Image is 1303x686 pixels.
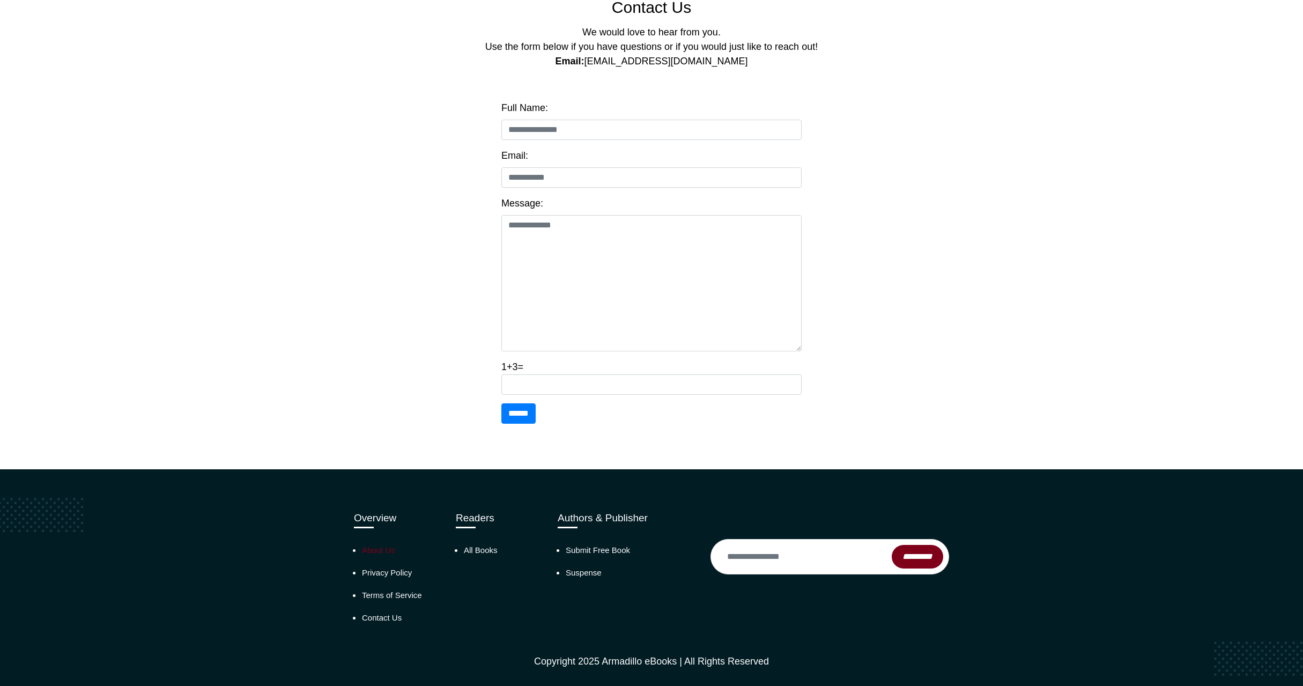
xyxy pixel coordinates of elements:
[362,613,402,622] a: Contact Us
[362,591,422,600] a: Terms of Service
[513,362,518,372] span: 3
[518,362,524,372] span: =
[555,56,584,67] strong: Email:
[362,568,412,577] a: Privacy Policy
[501,362,507,372] span: 1
[456,512,542,525] h3: Readers
[566,568,602,577] a: Suspense
[501,149,528,163] label: Email:
[507,362,513,372] span: +
[558,512,694,525] h3: Authors & Publisher
[464,545,498,555] a: All Books
[501,101,548,115] label: Full Name:
[501,196,543,211] label: Message:
[362,545,395,555] a: About Us
[354,654,949,669] p: Copyright 2025 Armadillo eBooks | All Rights Reserved
[566,545,630,555] a: Submit Free Book
[354,512,440,525] h3: Overview
[354,25,949,69] div: We would love to hear from you. Use the form below if you have questions or if you would just lik...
